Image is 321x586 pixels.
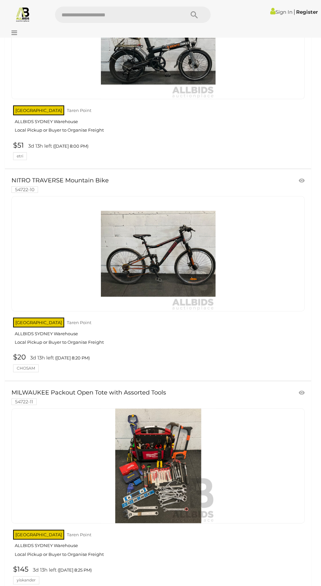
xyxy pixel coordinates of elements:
a: [GEOGRAPHIC_DATA] Taren Point ALLBIDS SYDNEY Warehouse Local Pickup or Buyer to Organise Freight [13,528,305,562]
img: MILWAUKEE Packout Open Tote with Assorted Tools [101,409,216,523]
a: Register [296,9,318,15]
span: | [293,8,295,15]
a: MILWAUKEE Packout Open Tote with Assorted Tools 54722-11 [11,390,257,404]
button: Search [178,7,211,23]
a: $145 3d 13h left ([DATE] 8:25 PM) yiskander [11,565,306,584]
a: [GEOGRAPHIC_DATA] Taren Point ALLBIDS SYDNEY Warehouse Local Pickup or Buyer to Organise Freight [13,104,305,138]
a: [GEOGRAPHIC_DATA] Taren Point ALLBIDS SYDNEY Warehouse Local Pickup or Buyer to Organise Freight [13,316,305,350]
a: NITRO TRAVERSE Mountain Bike 54722-10 [11,177,257,192]
a: $20 3d 13h left ([DATE] 8:20 PM) CHOSAM [11,353,306,372]
a: $51 3d 13h left ([DATE] 8:00 PM) etri [11,141,306,160]
a: Sign In [270,9,293,15]
a: NITRO TRAVERSE Mountain Bike [11,196,305,311]
img: Allbids.com.au [15,7,30,22]
a: MILWAUKEE Packout Open Tote with Assorted Tools [11,408,305,523]
img: NITRO TRAVERSE Mountain Bike [101,196,216,311]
